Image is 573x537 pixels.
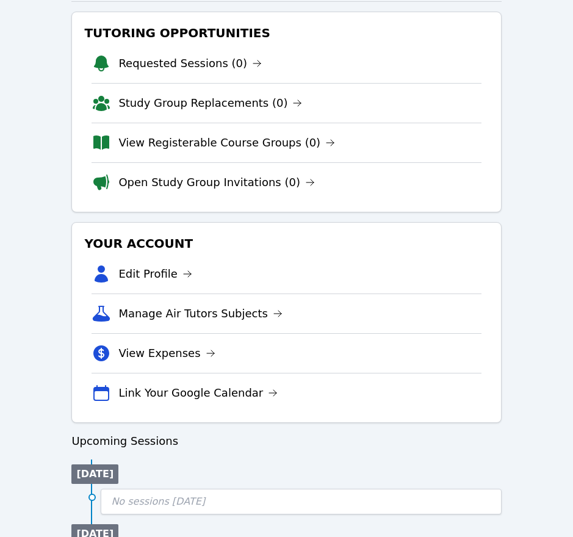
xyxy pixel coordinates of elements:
[118,265,192,283] a: Edit Profile
[118,384,278,402] a: Link Your Google Calendar
[111,496,205,507] span: No sessions [DATE]
[118,134,335,151] a: View Registerable Course Groups (0)
[82,22,491,44] h3: Tutoring Opportunities
[118,95,302,112] a: Study Group Replacements (0)
[118,174,315,191] a: Open Study Group Invitations (0)
[82,232,491,254] h3: Your Account
[71,464,118,484] li: [DATE]
[118,55,262,72] a: Requested Sessions (0)
[118,345,215,362] a: View Expenses
[118,305,283,322] a: Manage Air Tutors Subjects
[71,433,501,450] h3: Upcoming Sessions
